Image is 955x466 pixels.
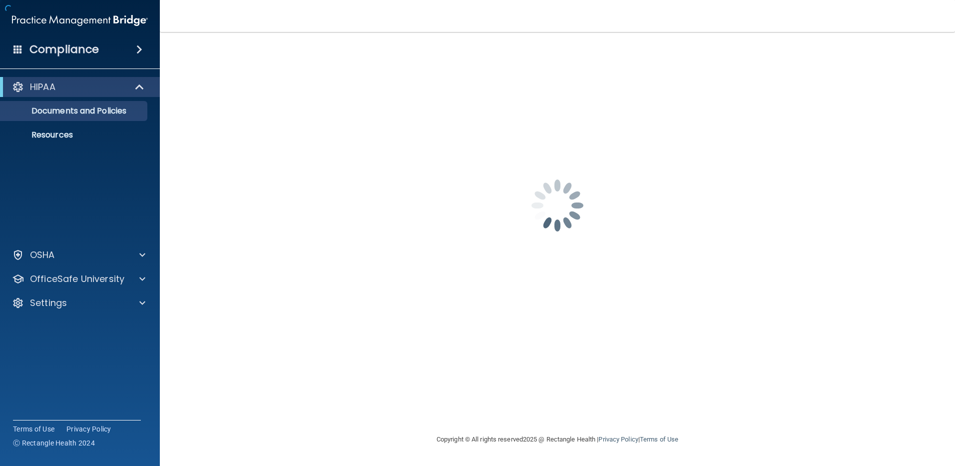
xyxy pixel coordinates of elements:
[12,273,145,285] a: OfficeSafe University
[13,424,54,434] a: Terms of Use
[598,435,638,443] a: Privacy Policy
[12,249,145,261] a: OSHA
[30,273,124,285] p: OfficeSafe University
[375,423,740,455] div: Copyright © All rights reserved 2025 @ Rectangle Health | |
[66,424,111,434] a: Privacy Policy
[507,155,607,255] img: spinner.e123f6fc.gif
[13,438,95,448] span: Ⓒ Rectangle Health 2024
[30,81,55,93] p: HIPAA
[640,435,678,443] a: Terms of Use
[6,130,143,140] p: Resources
[12,10,148,30] img: PMB logo
[12,81,145,93] a: HIPAA
[30,297,67,309] p: Settings
[12,297,145,309] a: Settings
[29,42,99,56] h4: Compliance
[30,249,55,261] p: OSHA
[6,106,143,116] p: Documents and Policies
